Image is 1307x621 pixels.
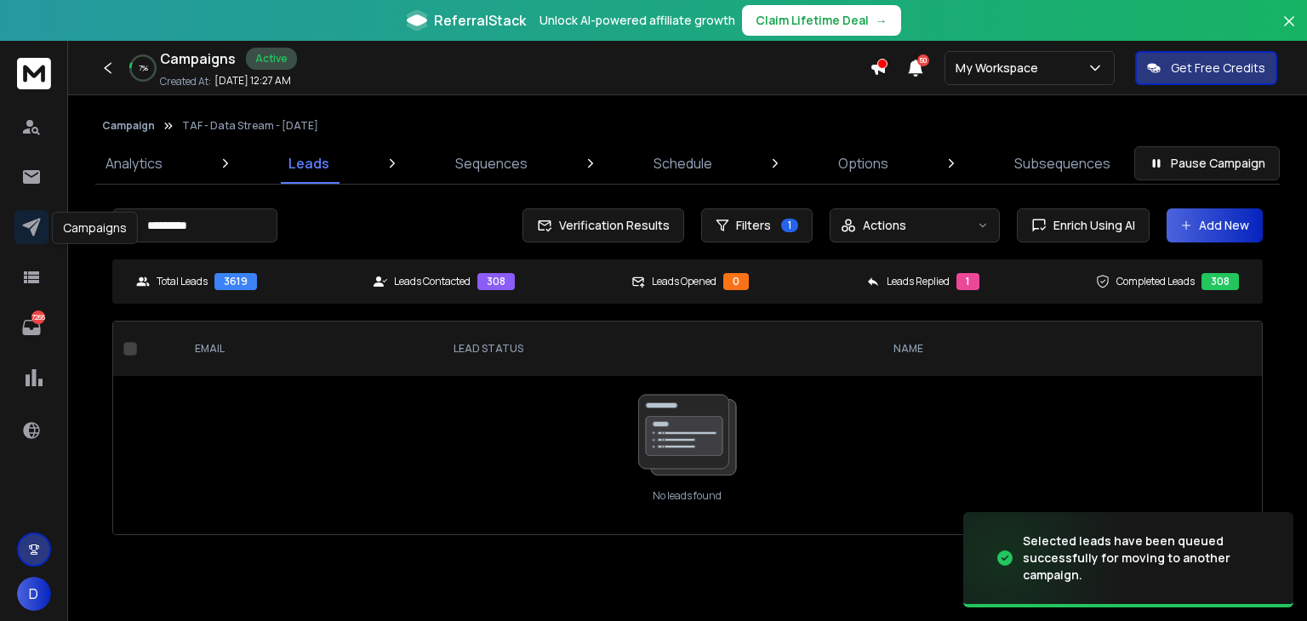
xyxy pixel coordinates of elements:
[781,219,798,232] span: 1
[552,217,670,234] span: Verification Results
[139,63,148,73] p: 7 %
[1135,51,1277,85] button: Get Free Credits
[887,275,950,288] p: Leads Replied
[653,153,712,174] p: Schedule
[838,153,888,174] p: Options
[102,119,155,133] button: Campaign
[1023,533,1273,584] div: Selected leads have been queued successfully for moving to another campaign.
[1047,217,1135,234] span: Enrich Using AI
[723,273,749,290] div: 0
[828,143,899,184] a: Options
[956,60,1045,77] p: My Workspace
[876,12,888,29] span: →
[181,322,440,376] th: EMAIL
[214,273,257,290] div: 3619
[214,74,291,88] p: [DATE] 12:27 AM
[522,208,684,242] button: Verification Results
[736,217,771,234] span: Filters
[52,212,138,244] div: Campaigns
[643,143,722,184] a: Schedule
[701,208,813,242] button: Filters1
[1167,208,1263,242] button: Add New
[1201,273,1239,290] div: 308
[278,143,340,184] a: Leads
[157,275,208,288] p: Total Leads
[95,143,173,184] a: Analytics
[963,508,1133,609] img: image
[14,310,49,345] a: 7266
[917,54,929,66] span: 50
[1134,146,1280,180] button: Pause Campaign
[246,48,297,70] div: Active
[1278,10,1300,51] button: Close banner
[288,153,329,174] p: Leads
[31,310,45,324] p: 7266
[17,577,51,611] button: D
[1017,208,1150,242] button: Enrich Using AI
[160,48,236,69] h1: Campaigns
[160,75,211,88] p: Created At:
[477,273,515,290] div: 308
[445,143,538,184] a: Sequences
[539,12,735,29] p: Unlock AI-powered affiliate growth
[1116,275,1195,288] p: Completed Leads
[394,275,471,288] p: Leads Contacted
[1004,143,1121,184] a: Subsequences
[182,119,318,133] p: TAF - Data Stream - [DATE]
[1014,153,1110,174] p: Subsequences
[863,217,906,234] p: Actions
[653,489,722,503] p: No leads found
[652,275,716,288] p: Leads Opened
[440,322,880,376] th: LEAD STATUS
[956,273,979,290] div: 1
[880,322,1139,376] th: NAME
[434,10,526,31] span: ReferralStack
[106,153,163,174] p: Analytics
[742,5,901,36] button: Claim Lifetime Deal→
[1171,60,1265,77] p: Get Free Credits
[455,153,528,174] p: Sequences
